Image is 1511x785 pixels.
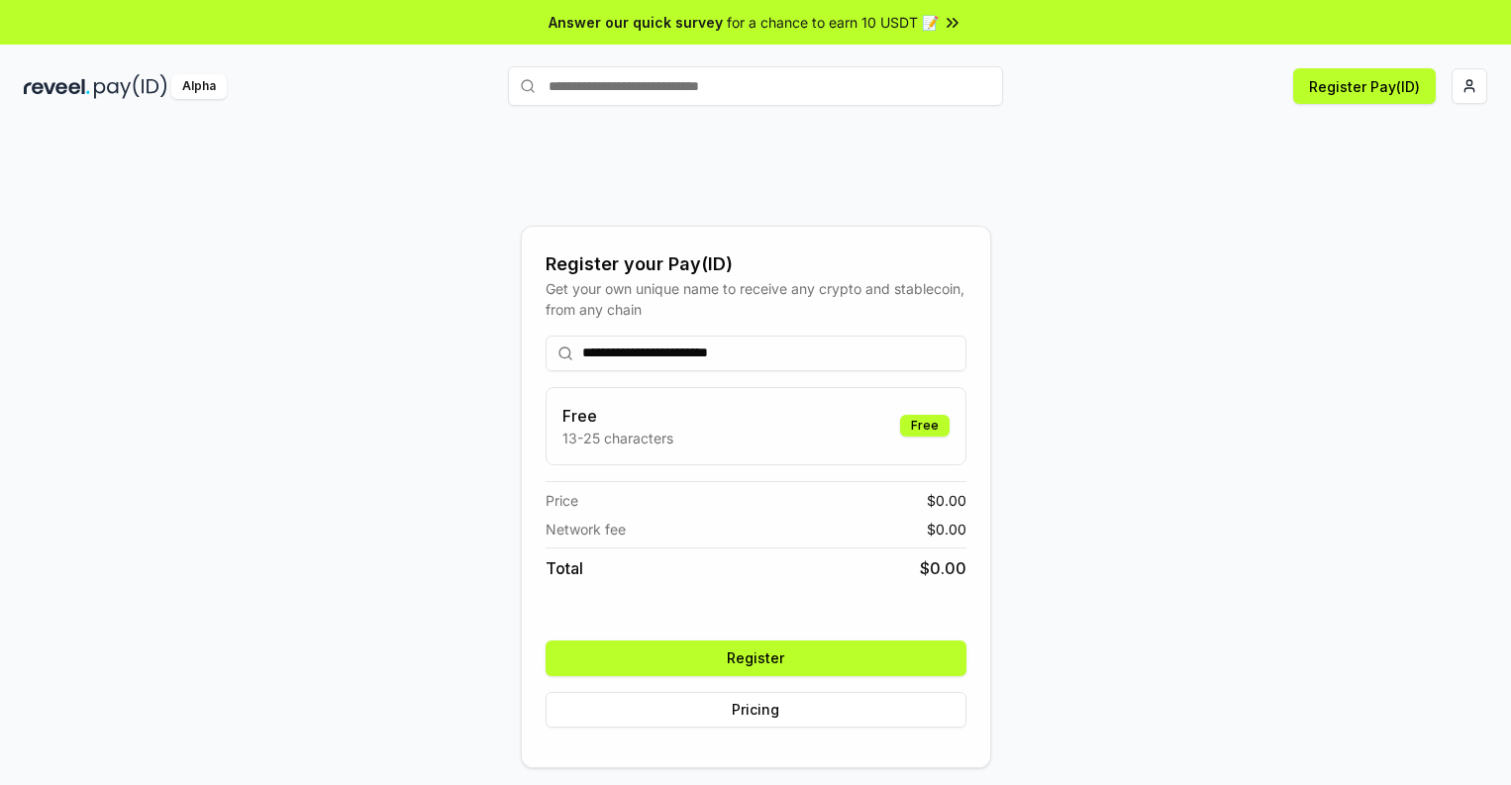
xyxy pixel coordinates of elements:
[927,519,966,540] span: $ 0.00
[94,74,167,99] img: pay_id
[549,12,723,33] span: Answer our quick survey
[546,519,626,540] span: Network fee
[24,74,90,99] img: reveel_dark
[927,490,966,511] span: $ 0.00
[546,556,583,580] span: Total
[171,74,227,99] div: Alpha
[727,12,939,33] span: for a chance to earn 10 USDT 📝
[1293,68,1436,104] button: Register Pay(ID)
[920,556,966,580] span: $ 0.00
[900,415,950,437] div: Free
[546,692,966,728] button: Pricing
[546,278,966,320] div: Get your own unique name to receive any crypto and stablecoin, from any chain
[562,428,673,448] p: 13-25 characters
[546,250,966,278] div: Register your Pay(ID)
[546,640,966,676] button: Register
[546,490,578,511] span: Price
[562,404,673,428] h3: Free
